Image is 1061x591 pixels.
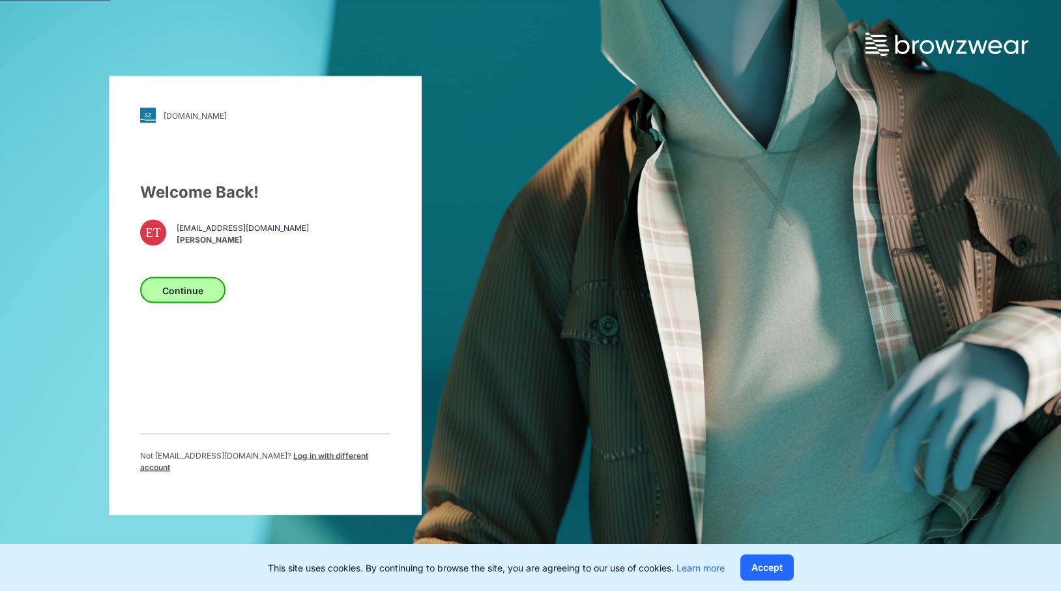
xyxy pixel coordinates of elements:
button: Accept [740,554,794,581]
div: Welcome Back! [140,181,390,204]
img: svg+xml;base64,PHN2ZyB3aWR0aD0iMjgiIGhlaWdodD0iMjgiIHZpZXdCb3g9IjAgMCAyOCAyOCIgZmlsbD0ibm9uZSIgeG... [140,108,156,123]
a: [DOMAIN_NAME] [140,108,390,123]
span: [PERSON_NAME] [177,234,309,245]
p: Not [EMAIL_ADDRESS][DOMAIN_NAME] ? [140,450,390,474]
button: Continue [140,277,225,303]
img: browzwear-logo.73288ffb.svg [865,33,1028,56]
span: [EMAIL_ADDRESS][DOMAIN_NAME] [177,222,309,234]
a: Learn more [676,562,725,573]
div: [DOMAIN_NAME] [164,110,227,120]
div: ET [140,220,166,246]
p: This site uses cookies. By continuing to browse the site, you are agreeing to our use of cookies. [268,561,725,575]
